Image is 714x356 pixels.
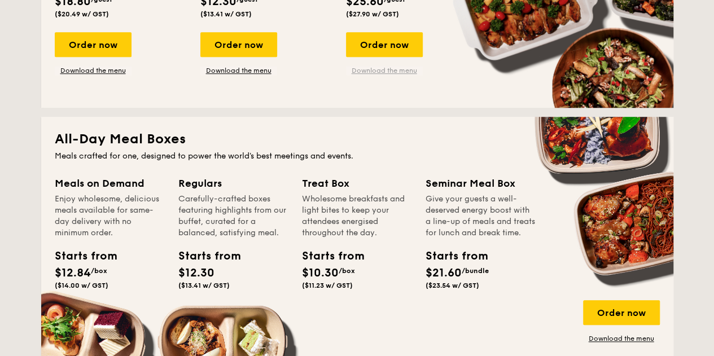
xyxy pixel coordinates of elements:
h2: All-Day Meal Boxes [55,130,660,148]
div: Carefully-crafted boxes featuring highlights from our buffet, curated for a balanced, satisfying ... [178,194,288,239]
div: Starts from [426,248,476,265]
div: Regulars [178,175,288,191]
span: ($13.41 w/ GST) [178,282,230,289]
a: Download the menu [346,66,423,75]
div: Starts from [302,248,353,265]
div: Enjoy wholesome, delicious meals available for same-day delivery with no minimum order. [55,194,165,239]
span: /bundle [462,267,489,275]
span: ($27.90 w/ GST) [346,10,399,18]
span: $21.60 [426,266,462,280]
span: ($13.41 w/ GST) [200,10,252,18]
span: ($14.00 w/ GST) [55,282,108,289]
div: Order now [346,32,423,57]
span: $10.30 [302,266,339,280]
span: /box [91,267,107,275]
span: $12.84 [55,266,91,280]
div: Meals crafted for one, designed to power the world's best meetings and events. [55,151,660,162]
a: Download the menu [200,66,277,75]
a: Download the menu [55,66,132,75]
div: Give your guests a well-deserved energy boost with a line-up of meals and treats for lunch and br... [426,194,536,239]
div: Order now [55,32,132,57]
div: Wholesome breakfasts and light bites to keep your attendees energised throughout the day. [302,194,412,239]
span: ($20.49 w/ GST) [55,10,109,18]
span: ($11.23 w/ GST) [302,282,353,289]
a: Download the menu [583,334,660,343]
span: $12.30 [178,266,214,280]
div: Seminar Meal Box [426,175,536,191]
div: Meals on Demand [55,175,165,191]
div: Order now [200,32,277,57]
div: Starts from [178,248,229,265]
span: ($23.54 w/ GST) [426,282,479,289]
div: Order now [583,300,660,325]
span: /box [339,267,355,275]
div: Treat Box [302,175,412,191]
div: Starts from [55,248,106,265]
